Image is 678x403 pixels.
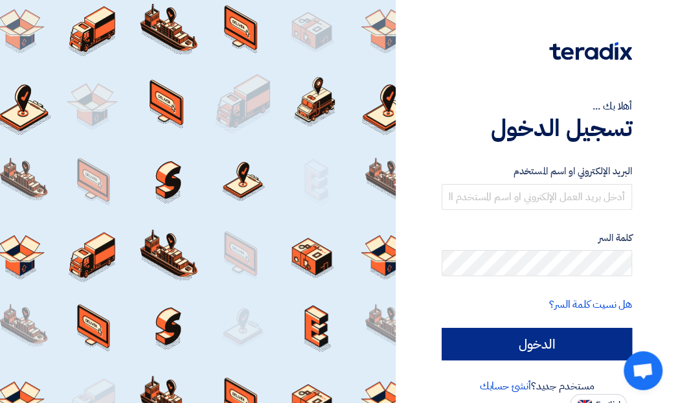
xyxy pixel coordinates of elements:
h1: تسجيل الدخول [442,114,632,143]
a: أنشئ حسابك [479,378,530,394]
label: كلمة السر [442,231,632,246]
div: أهلا بك ... [442,98,632,114]
div: دردشة مفتوحة [624,351,662,390]
img: Teradix logo [549,42,632,60]
input: أدخل بريد العمل الإلكتروني او اسم المستخدم الخاص بك ... [442,184,632,210]
label: البريد الإلكتروني او اسم المستخدم [442,164,632,179]
div: مستخدم جديد؟ [442,378,632,394]
input: الدخول [442,328,632,360]
a: هل نسيت كلمة السر؟ [549,297,632,312]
